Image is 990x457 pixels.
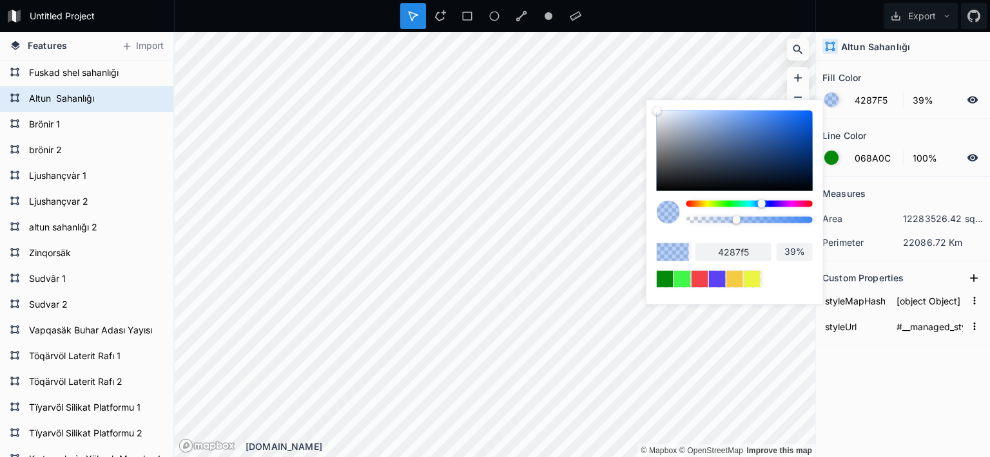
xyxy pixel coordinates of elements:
[746,446,812,455] a: Map feedback
[28,39,67,52] span: Features
[822,68,861,88] h2: Fill Color
[641,446,677,455] a: Mapbox
[822,236,903,249] dt: perimeter
[115,36,170,57] button: Import
[841,40,910,53] h4: Altun Sahanlığı
[884,3,958,29] button: Export
[903,212,984,225] dd: 12283526.42 sq. km
[679,446,743,455] a: OpenStreetMap
[822,317,888,336] input: Name
[822,291,888,310] input: Name
[822,212,903,225] dt: area
[903,236,984,249] dd: 22086.72 Km
[822,126,866,145] h2: Line Color
[894,317,966,336] input: Empty
[894,291,966,310] input: Empty
[246,440,815,453] div: [DOMAIN_NAME]
[179,438,235,453] a: Mapbox logo
[822,268,904,288] h2: Custom Properties
[822,183,866,203] h2: Measures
